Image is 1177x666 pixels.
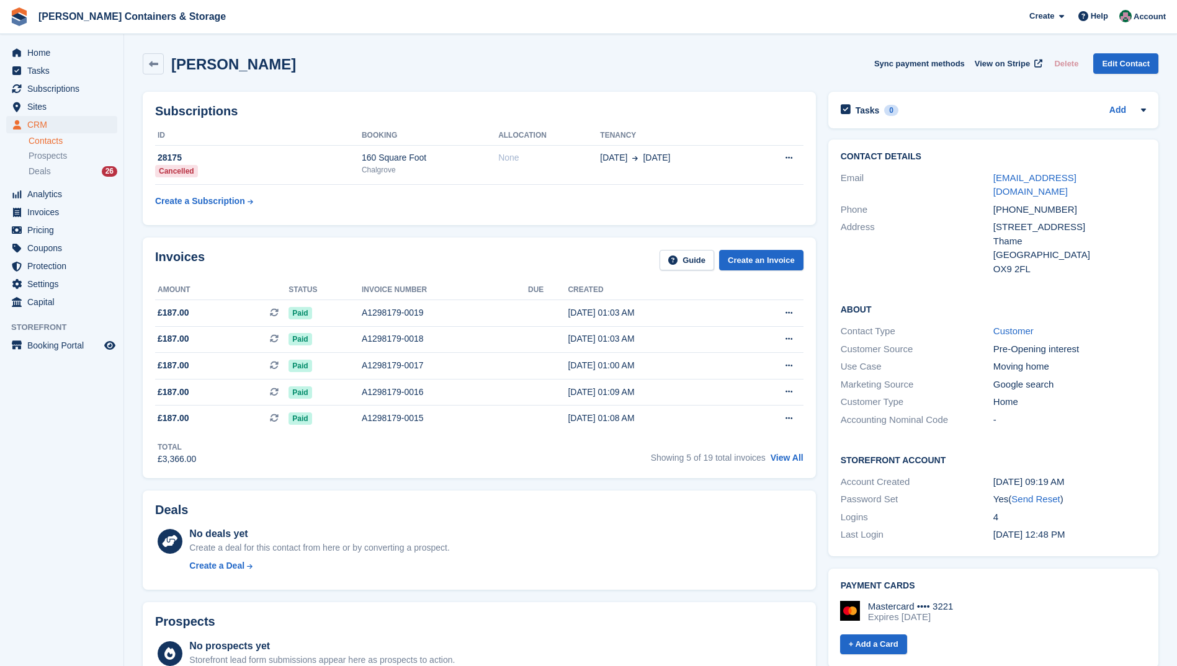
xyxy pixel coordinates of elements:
[841,395,993,409] div: Customer Type
[6,116,117,133] a: menu
[102,338,117,353] a: Preview store
[189,639,455,654] div: No prospects yet
[6,44,117,61] a: menu
[993,395,1146,409] div: Home
[6,203,117,221] a: menu
[189,541,449,554] div: Create a deal for this contact from here or by converting a prospect.
[841,324,993,339] div: Contact Type
[993,220,1146,234] div: [STREET_ADDRESS]
[27,293,102,311] span: Capital
[10,7,29,26] img: stora-icon-8386f47178a22dfd0bd8f6a31ec36ba5ce8667c1dd55bd0f319d3a0aa187defe.svg
[27,116,102,133] span: CRM
[1093,53,1158,74] a: Edit Contact
[841,360,993,374] div: Use Case
[993,378,1146,392] div: Google search
[362,306,528,319] div: A1298179-0019
[1134,11,1166,23] span: Account
[6,221,117,239] a: menu
[155,104,803,118] h2: Subscriptions
[289,307,311,319] span: Paid
[27,239,102,257] span: Coupons
[874,53,965,74] button: Sync payment methods
[189,559,449,572] a: Create a Deal
[660,250,714,270] a: Guide
[568,359,737,372] div: [DATE] 01:00 AM
[155,195,245,208] div: Create a Subscription
[568,412,737,425] div: [DATE] 01:08 AM
[993,326,1034,336] a: Customer
[158,412,189,425] span: £187.00
[841,475,993,489] div: Account Created
[1011,494,1060,504] a: Send Reset
[29,149,117,162] a: Prospects
[158,359,189,372] span: £187.00
[27,257,102,275] span: Protection
[27,203,102,221] span: Invoices
[568,386,737,399] div: [DATE] 01:09 AM
[155,615,215,629] h2: Prospects
[651,453,766,463] span: Showing 5 of 19 total invoices
[155,280,289,300] th: Amount
[1091,10,1108,22] span: Help
[600,151,627,164] span: [DATE]
[841,220,993,276] div: Address
[158,442,196,453] div: Total
[993,248,1146,262] div: [GEOGRAPHIC_DATA]
[11,321,123,334] span: Storefront
[29,166,51,177] span: Deals
[189,526,449,541] div: No deals yet
[158,386,189,399] span: £187.00
[771,453,803,463] a: View All
[155,503,188,517] h2: Deals
[6,98,117,115] a: menu
[1008,494,1063,504] span: ( )
[289,333,311,345] span: Paid
[600,126,748,146] th: Tenancy
[841,152,1146,162] h2: Contact Details
[29,150,67,162] span: Prospects
[993,529,1065,539] time: 2024-01-09 12:48:21 UTC
[841,453,1146,466] h2: Storefront Account
[362,280,528,300] th: Invoice number
[1029,10,1054,22] span: Create
[27,275,102,293] span: Settings
[856,105,880,116] h2: Tasks
[993,360,1146,374] div: Moving home
[841,581,1146,591] h2: Payment cards
[6,185,117,203] a: menu
[6,337,117,354] a: menu
[993,413,1146,427] div: -
[171,56,296,73] h2: [PERSON_NAME]
[841,492,993,507] div: Password Set
[993,492,1146,507] div: Yes
[841,413,993,427] div: Accounting Nominal Code
[362,412,528,425] div: A1298179-0015
[27,337,102,354] span: Booking Portal
[719,250,803,270] a: Create an Invoice
[289,360,311,372] span: Paid
[289,412,311,425] span: Paid
[993,203,1146,217] div: [PHONE_NUMBER]
[102,166,117,177] div: 26
[993,475,1146,489] div: [DATE] 09:19 AM
[993,510,1146,525] div: 4
[289,280,362,300] th: Status
[155,126,362,146] th: ID
[362,332,528,345] div: A1298179-0018
[6,80,117,97] a: menu
[840,601,860,621] img: Mastercard Logo
[158,306,189,319] span: £187.00
[155,165,198,177] div: Cancelled
[884,105,898,116] div: 0
[158,453,196,466] div: £3,366.00
[993,262,1146,277] div: OX9 2FL
[27,221,102,239] span: Pricing
[993,342,1146,357] div: Pre-Opening interest
[841,378,993,392] div: Marketing Source
[155,190,253,213] a: Create a Subscription
[6,275,117,293] a: menu
[868,611,954,623] div: Expires [DATE]
[27,98,102,115] span: Sites
[289,386,311,399] span: Paid
[27,62,102,79] span: Tasks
